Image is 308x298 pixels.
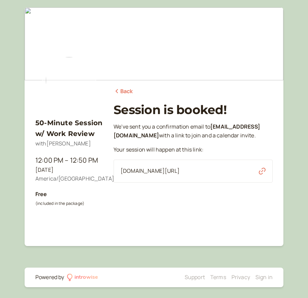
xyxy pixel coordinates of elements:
[114,123,273,140] p: We ' ve sent you a confirmation email to with a link to join and a calendar invite.
[35,155,103,166] div: 12:00 PM – 12:50 PM
[114,87,133,96] a: Back
[114,145,273,154] p: Your session will happen at this link:
[35,190,47,198] b: Free
[74,273,98,282] div: introwise
[210,273,226,281] a: Terms
[67,273,98,282] a: introwise
[35,140,91,147] span: with [PERSON_NAME]
[35,273,64,282] div: Powered by
[35,117,103,139] h3: 50-Minute Session w/ Work Review
[121,167,180,175] span: [DOMAIN_NAME][URL]
[35,174,103,183] div: America/[GEOGRAPHIC_DATA]
[255,273,273,281] a: Sign in
[114,103,273,117] h1: Session is booked!
[185,273,205,281] a: Support
[232,273,250,281] a: Privacy
[35,200,84,206] small: (included in the package)
[35,166,103,174] div: [DATE]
